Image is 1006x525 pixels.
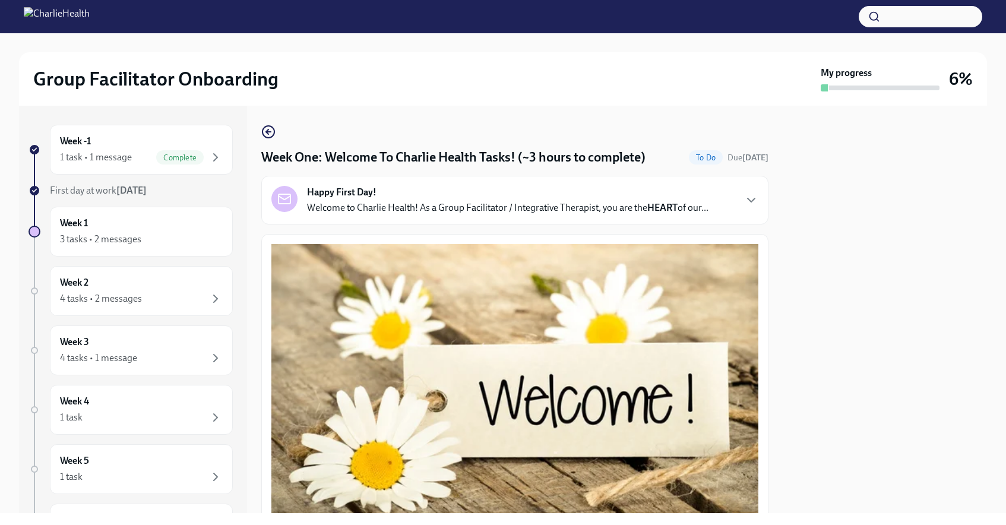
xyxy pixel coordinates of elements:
div: 4 tasks • 1 message [60,352,137,365]
h3: 6% [949,68,973,90]
strong: [DATE] [742,153,768,163]
a: Week 51 task [29,444,233,494]
h6: Week 3 [60,336,89,349]
a: Week 24 tasks • 2 messages [29,266,233,316]
p: Welcome to Charlie Health! As a Group Facilitator / Integrative Therapist, you are the of our... [307,201,708,214]
div: 1 task [60,470,83,483]
h6: Week -1 [60,135,91,148]
a: Week -11 task • 1 messageComplete [29,125,233,175]
span: To Do [689,153,723,162]
div: 1 task [60,411,83,424]
a: First day at work[DATE] [29,184,233,197]
span: First day at work [50,185,147,196]
a: Week 41 task [29,385,233,435]
img: CharlieHealth [24,7,90,26]
h2: Group Facilitator Onboarding [33,67,279,91]
span: Complete [156,153,204,162]
div: 1 task • 1 message [60,151,132,164]
h6: Week 1 [60,217,88,230]
h6: Week 2 [60,276,88,289]
h6: Week 5 [60,454,89,467]
div: 4 tasks • 2 messages [60,292,142,305]
a: Week 13 tasks • 2 messages [29,207,233,257]
span: September 15th, 2025 09:00 [727,152,768,163]
strong: My progress [821,67,872,80]
h4: Week One: Welcome To Charlie Health Tasks! (~3 hours to complete) [261,148,646,166]
strong: [DATE] [116,185,147,196]
strong: Happy First Day! [307,186,377,199]
div: 3 tasks • 2 messages [60,233,141,246]
a: Week 34 tasks • 1 message [29,325,233,375]
span: Due [727,153,768,163]
h6: Week 4 [60,395,89,408]
strong: HEART [647,202,678,213]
